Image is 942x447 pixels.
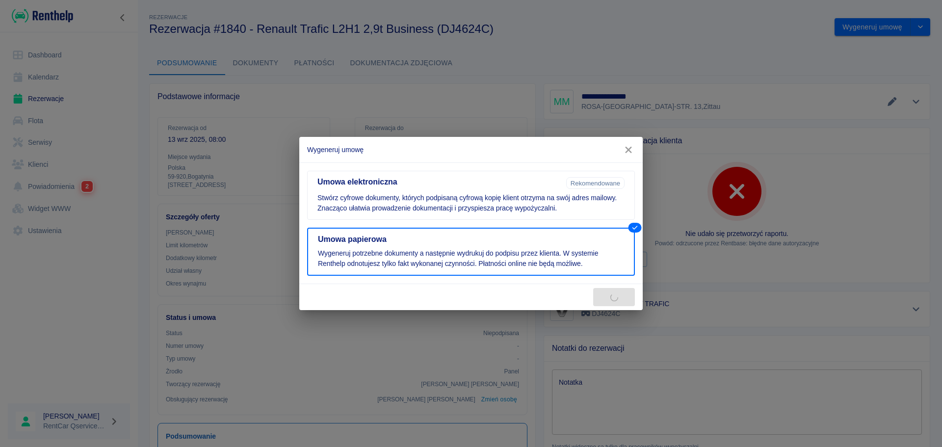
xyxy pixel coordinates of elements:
[299,137,643,162] h2: Wygeneruj umowę
[317,193,625,213] p: Stwórz cyfrowe dokumenty, których podpisaną cyfrową kopię klient otrzyma na swój adres mailowy. Z...
[318,248,624,269] p: Wygeneruj potrzebne dokumenty a następnie wydrukuj do podpisu przez klienta. W systemie Renthelp ...
[307,228,635,276] button: Umowa papierowaWygeneruj potrzebne dokumenty a następnie wydrukuj do podpisu przez klienta. W sys...
[307,171,635,220] button: Umowa elektronicznaRekomendowaneStwórz cyfrowe dokumenty, których podpisaną cyfrową kopię klient ...
[318,235,624,244] h5: Umowa papierowa
[567,180,624,187] span: Rekomendowane
[317,177,562,187] h5: Umowa elektroniczna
